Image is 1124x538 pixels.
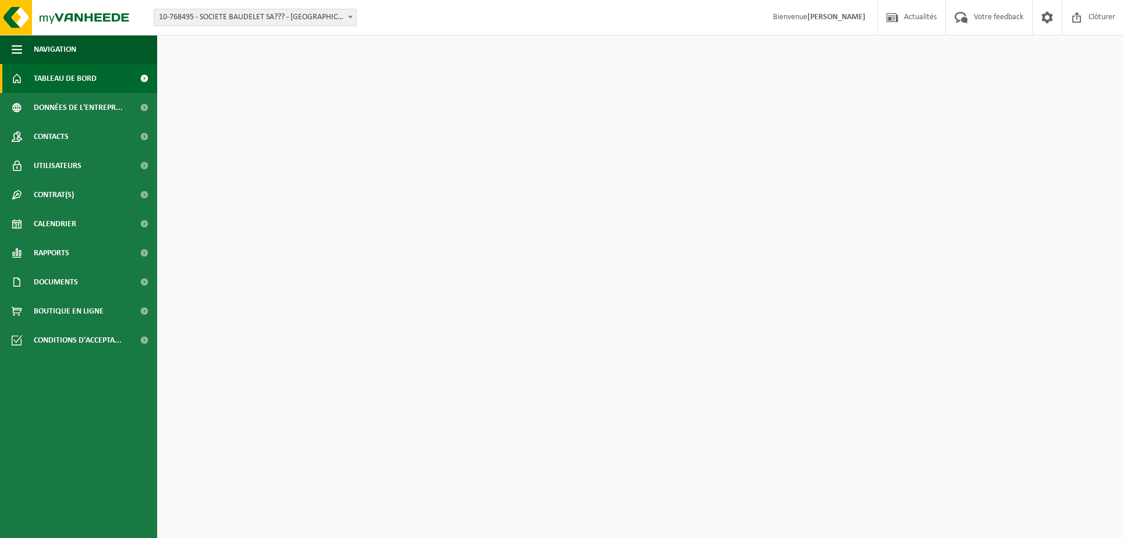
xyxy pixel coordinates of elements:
span: Navigation [34,35,76,64]
span: Tableau de bord [34,64,97,93]
span: Documents [34,268,78,297]
span: Contacts [34,122,69,151]
span: Boutique en ligne [34,297,104,326]
span: Données de l'entrepr... [34,93,123,122]
span: Contrat(s) [34,180,74,209]
span: 10-768495 - SOCIETE BAUDELET SA??? - BLARINGHEM [154,9,356,26]
span: 10-768495 - SOCIETE BAUDELET SA??? - BLARINGHEM [154,9,357,26]
span: Calendrier [34,209,76,238]
span: Conditions d'accepta... [34,326,122,355]
strong: [PERSON_NAME] [807,13,866,22]
span: Rapports [34,238,69,268]
span: Utilisateurs [34,151,81,180]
